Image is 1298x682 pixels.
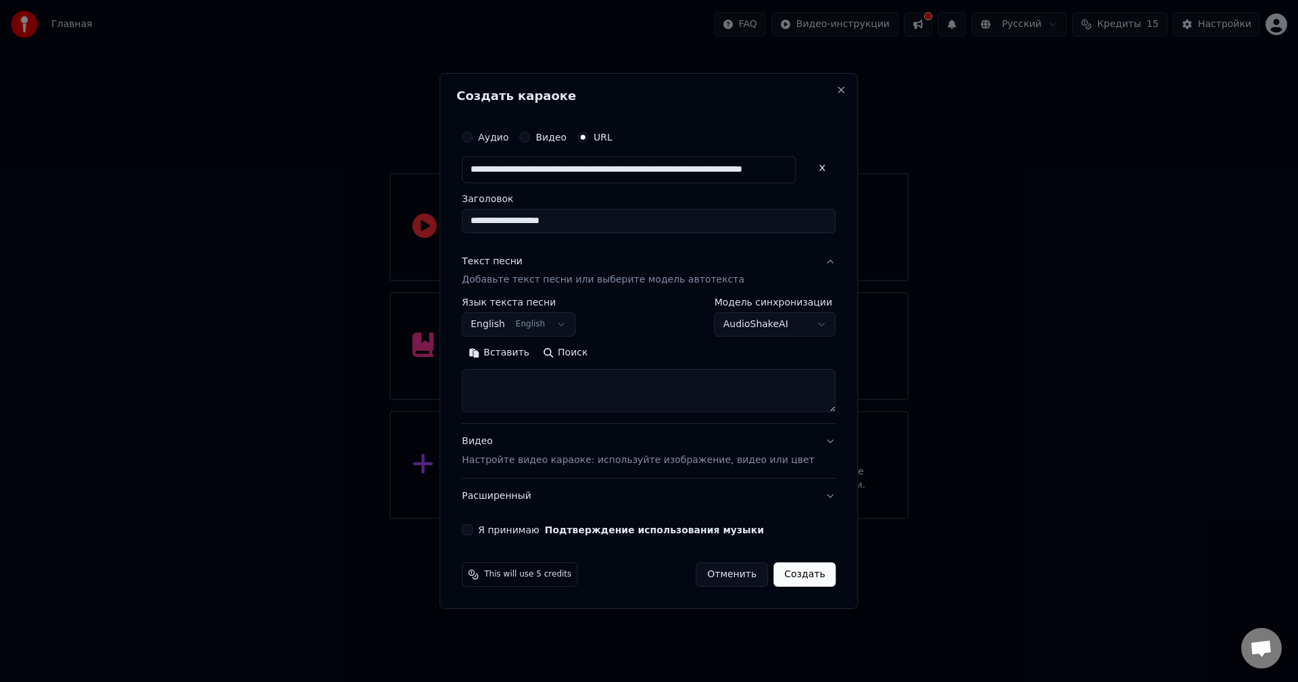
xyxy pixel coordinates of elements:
button: Вставить [462,343,536,364]
label: Модель синхронизации [715,298,836,308]
label: Язык текста песни [462,298,575,308]
button: Я принимаю [545,525,764,535]
button: Расширенный [462,479,836,514]
label: Я принимаю [478,525,764,535]
label: Аудио [478,132,508,142]
label: URL [594,132,612,142]
label: Заголовок [462,194,836,203]
span: This will use 5 credits [484,569,571,580]
div: Видео [462,435,814,468]
div: Текст песни [462,255,523,268]
button: ВидеоНастройте видео караоке: используйте изображение, видео или цвет [462,424,836,479]
p: Добавьте текст песни или выберите модель автотекста [462,274,744,287]
h2: Создать караоке [456,90,841,102]
p: Настройте видео караоке: используйте изображение, видео или цвет [462,454,814,467]
button: Отменить [696,562,768,587]
button: Создать [773,562,836,587]
button: Текст песниДобавьте текст песни или выберите модель автотекста [462,244,836,298]
button: Поиск [536,343,594,364]
label: Видео [535,132,567,142]
div: Текст песниДобавьте текст песни или выберите модель автотекста [462,298,836,424]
